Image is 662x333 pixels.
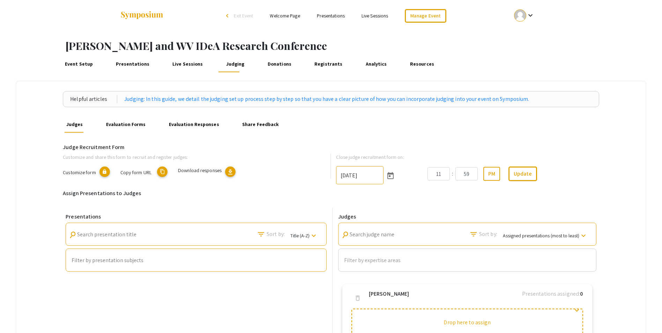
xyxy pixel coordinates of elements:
b: 0 [580,290,583,297]
mat-icon: Search [341,230,350,240]
span: Customize form [63,169,96,176]
span: download [227,169,234,176]
input: Hours [427,167,450,180]
span: Download responses [178,167,222,173]
mat-icon: Search [257,230,265,238]
a: Resources [408,55,436,72]
mat-icon: keyboard_arrow_down [579,231,588,240]
a: Manage Event [405,9,446,23]
mat-chip-list: Auto complete [344,256,590,265]
mat-icon: Expand account dropdown [526,11,535,20]
div: : [450,170,455,178]
a: Presentations [114,55,151,72]
h6: Assign Presentations to Judges [63,190,599,197]
button: Update [508,166,537,181]
a: Live Sessions [362,13,388,19]
h6: Presentations [66,213,327,220]
span: Sort by: [267,230,285,238]
mat-icon: keyboard_arrow_down [310,231,318,240]
input: Minutes [455,167,478,180]
mat-icon: copy URL [157,166,168,177]
h1: [PERSON_NAME] and WV IDeA Research Conference [65,39,662,52]
button: Assigned presentations (most to least) [497,229,593,242]
span: expand_more [573,306,581,314]
img: Symposium by ForagerOne [120,11,164,20]
label: Close judge recruitment form on: [336,153,404,161]
mat-icon: Search [469,230,478,238]
iframe: Chat [5,302,30,328]
a: Event Setup [63,55,95,72]
a: Live Sessions [171,55,204,72]
a: Judging: In this guide, we detail the judging set up process step by step so that you have a clea... [124,95,529,103]
a: Judges [65,116,84,133]
mat-icon: Search [68,230,77,240]
button: delete [351,291,365,305]
span: Title (A-Z) [290,232,310,239]
a: Registrants [313,55,344,72]
a: Analytics [364,55,388,72]
button: Expand account dropdown [507,8,542,23]
button: Open calendar [384,169,397,183]
button: download [225,166,236,177]
a: Donations [266,55,293,72]
mat-icon: lock [99,166,110,177]
span: Assigned presentations (most to least) [503,232,579,239]
h6: Judges [338,213,596,220]
b: [PERSON_NAME] [369,290,409,298]
button: Title (A-Z) [285,229,323,242]
a: Evaluation Responses [167,116,221,133]
a: Evaluation Forms [104,116,147,133]
a: Welcome Page [270,13,300,19]
a: Presentations [317,13,345,19]
span: Exit Event [234,13,253,19]
mat-chip-list: Auto complete [72,256,321,265]
div: arrow_back_ios [226,14,230,18]
a: Judging [224,55,246,72]
span: Sort by: [479,230,497,238]
span: Copy form URL [120,169,151,176]
button: PM [483,167,500,181]
h6: Judge Recruitment Form [63,144,599,150]
a: Share Feedback [240,116,281,133]
p: Customize and share this form to recruit and register judges: [63,153,319,161]
span: Presentations assigned: [522,290,580,297]
div: Helpful articles [70,95,117,103]
span: delete [354,295,361,302]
